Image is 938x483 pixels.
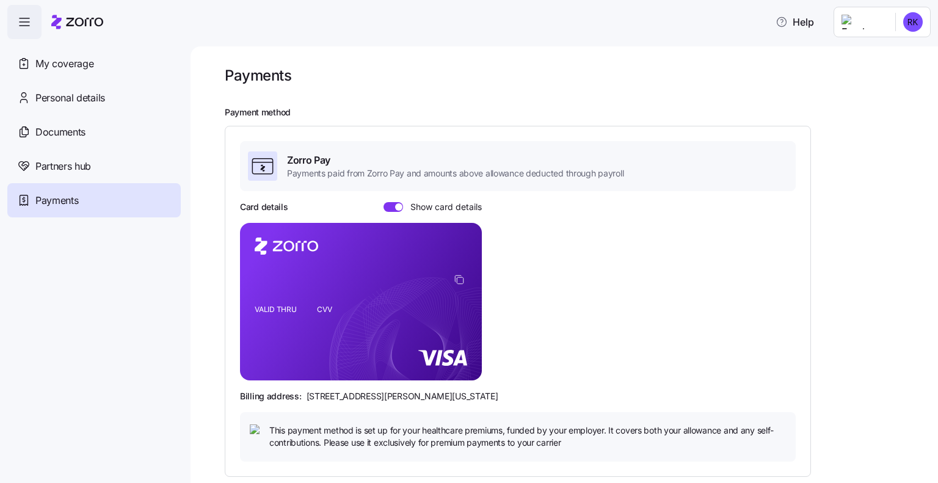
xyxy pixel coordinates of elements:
span: Partners hub [35,159,91,174]
img: icon bulb [250,424,264,439]
span: [STREET_ADDRESS][PERSON_NAME][US_STATE] [307,390,498,402]
button: copy-to-clipboard [454,274,465,285]
span: Zorro Pay [287,153,624,168]
a: Payments [7,183,181,217]
span: Payments paid from Zorro Pay and amounts above allowance deducted through payroll [287,167,624,180]
a: Documents [7,115,181,149]
tspan: VALID THRU [255,305,297,314]
span: This payment method is set up for your healthcare premiums, funded by your employer. It covers bo... [269,424,786,449]
span: Help [776,15,814,29]
img: Employer logo [842,15,885,29]
img: 3845dfd20b854de688efb3ab3c2fff9a [903,12,923,32]
span: Billing address: [240,390,302,402]
a: Partners hub [7,149,181,183]
a: My coverage [7,46,181,81]
span: Personal details [35,90,105,106]
span: Documents [35,125,85,140]
span: Show card details [403,202,482,212]
h1: Payments [225,66,291,85]
span: My coverage [35,56,93,71]
button: Help [766,10,824,34]
h3: Card details [240,201,288,213]
span: Payments [35,193,78,208]
a: Personal details [7,81,181,115]
tspan: CVV [317,305,332,314]
h2: Payment method [225,107,921,118]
